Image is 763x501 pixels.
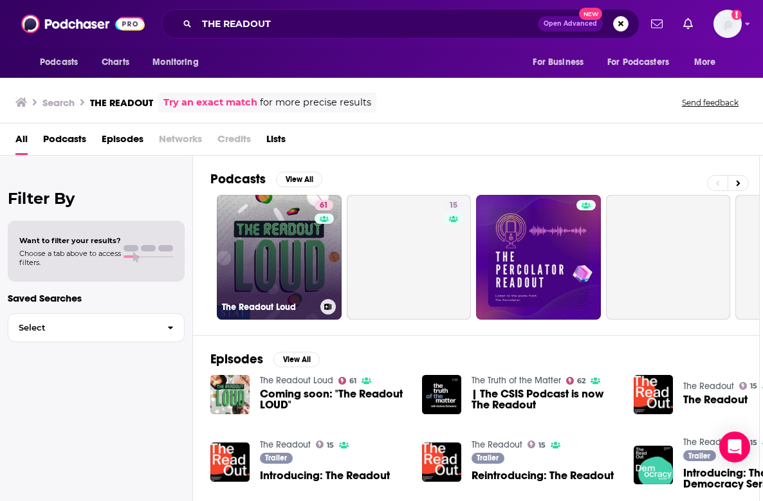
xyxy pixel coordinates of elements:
a: PodcastsView All [210,171,322,187]
a: Introducing: The Readout [260,470,390,481]
button: View All [276,172,322,187]
img: Coming soon: "The Readout LOUD" [210,375,250,414]
span: Select [8,323,157,332]
a: The Readout [472,439,522,450]
a: 15 [739,382,758,390]
span: Trailer [477,454,499,462]
a: Coming soon: "The Readout LOUD" [260,388,407,410]
a: 15 [444,200,463,210]
a: The Readout [260,439,311,450]
img: The Readout [634,375,673,414]
img: Introducing: The Readout Democracy Series [634,446,673,485]
a: Charts [93,50,137,75]
span: For Business [533,53,584,71]
button: open menu [599,50,688,75]
button: open menu [31,50,95,75]
a: Reintroducing: The Readout [472,470,614,481]
span: More [694,53,716,71]
a: Lists [266,129,286,155]
button: Show profile menu [713,10,742,38]
button: View All [273,352,320,367]
span: Networks [159,129,202,155]
a: Reintroducing: The Readout [422,442,461,482]
a: 15 [316,441,335,448]
a: Show notifications dropdown [678,13,698,35]
button: open menu [143,50,215,75]
a: Episodes [102,129,143,155]
a: 62 [566,377,586,385]
a: The Readout [683,437,734,448]
a: 15 [528,441,546,448]
a: Show notifications dropdown [646,13,668,35]
button: Open AdvancedNew [538,16,603,32]
span: For Podcasters [607,53,669,71]
a: 61The Readout Loud [217,195,342,320]
h3: The Readout Loud [222,302,315,313]
span: Choose a tab above to access filters. [19,249,121,267]
a: All [15,129,28,155]
button: open menu [524,50,600,75]
span: 15 [750,383,757,389]
button: Select [8,313,185,342]
a: The Readout [683,394,748,405]
button: open menu [685,50,732,75]
input: Search podcasts, credits, & more... [197,14,538,34]
img: Podchaser - Follow, Share and Rate Podcasts [21,12,145,36]
h2: Filter By [8,189,185,208]
span: 15 [750,440,757,446]
img: User Profile [713,10,742,38]
a: The Readout [683,381,734,392]
a: Podcasts [43,129,86,155]
span: Monitoring [152,53,198,71]
span: New [579,8,602,20]
h2: Episodes [210,351,263,367]
a: The Readout Loud [260,375,333,386]
h2: Podcasts [210,171,266,187]
span: Open Advanced [544,21,597,27]
div: Search podcasts, credits, & more... [161,9,639,39]
svg: Email not verified [731,10,742,20]
div: Open Intercom Messenger [719,432,750,462]
span: 62 [577,378,585,384]
a: 61 [315,200,333,210]
img: | The CSIS Podcast is now The Readout [422,375,461,414]
span: Logged in as jbarbour [713,10,742,38]
span: 15 [327,442,334,448]
span: 61 [349,378,356,384]
h3: Search [42,96,75,109]
span: for more precise results [260,95,371,110]
h3: THE READOUT [90,96,153,109]
img: Introducing: The Readout [210,442,250,482]
span: Trailer [688,452,710,460]
span: Charts [102,53,129,71]
p: Saved Searches [8,292,185,304]
button: Send feedback [678,97,742,108]
span: 15 [449,199,457,212]
span: 15 [538,442,546,448]
a: Try an exact match [163,95,257,110]
span: Trailer [265,454,287,462]
a: | The CSIS Podcast is now The Readout [472,388,618,410]
a: 15 [347,195,472,320]
span: Podcasts [40,53,78,71]
span: Credits [217,129,251,155]
a: 61 [338,377,357,385]
a: The Truth of the Matter [472,375,561,386]
span: 61 [320,199,328,212]
span: Want to filter your results? [19,236,121,245]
